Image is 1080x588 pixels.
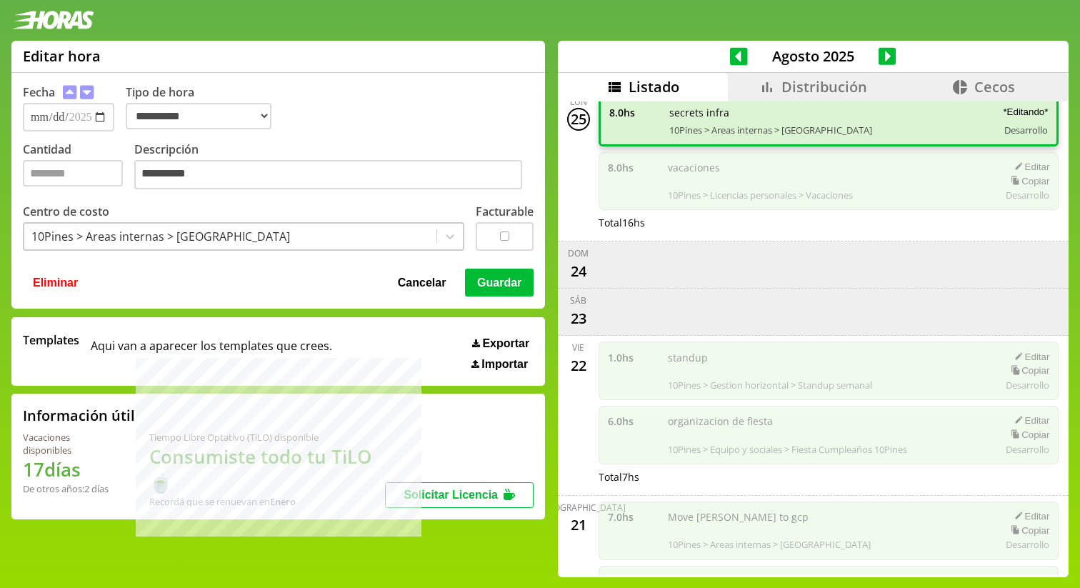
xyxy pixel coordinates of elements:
div: [DEMOGRAPHIC_DATA] [531,502,626,514]
img: logotipo [11,11,94,29]
div: Tiempo Libre Optativo (TiLO) disponible [149,431,385,444]
label: Facturable [476,204,534,219]
span: Cecos [974,77,1015,96]
b: Enero [270,495,296,508]
div: 25 [567,108,590,131]
button: Solicitar Licencia [385,482,534,508]
h2: Información útil [23,406,135,425]
label: Cantidad [23,141,134,194]
label: Centro de costo [23,204,109,219]
div: Recordá que se renuevan en [149,495,385,508]
div: scrollable content [558,101,1069,575]
div: De otros años: 2 días [23,482,115,495]
span: Importar [481,358,528,371]
h1: 17 días [23,457,115,482]
span: Agosto 2025 [748,46,879,66]
div: 21 [567,514,590,537]
label: Tipo de hora [126,84,283,131]
div: 10Pines > Areas internas > [GEOGRAPHIC_DATA] [31,229,290,244]
span: Distribución [781,77,867,96]
div: vie [572,342,584,354]
span: Listado [629,77,679,96]
span: Exportar [482,337,529,350]
button: Exportar [468,337,534,351]
div: 23 [567,307,590,329]
button: Cancelar [394,269,451,296]
div: 24 [567,259,590,282]
span: Solicitar Licencia [404,489,498,501]
input: Cantidad [23,160,123,186]
h1: Editar hora [23,46,101,66]
label: Descripción [134,141,534,194]
div: Total 16 hs [599,216,1059,229]
div: Total 7 hs [599,470,1059,484]
div: Vacaciones disponibles [23,431,115,457]
div: lun [570,96,587,108]
h1: Consumiste todo tu TiLO 🍵 [149,444,385,495]
textarea: Descripción [134,160,522,190]
div: sáb [570,294,586,307]
div: 22 [567,354,590,377]
span: Aqui van a aparecer los templates que crees. [91,332,332,371]
div: dom [568,247,589,259]
button: Eliminar [29,269,82,296]
span: Templates [23,332,79,348]
label: Fecha [23,84,55,100]
select: Tipo de hora [126,103,271,129]
button: Guardar [465,269,534,296]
